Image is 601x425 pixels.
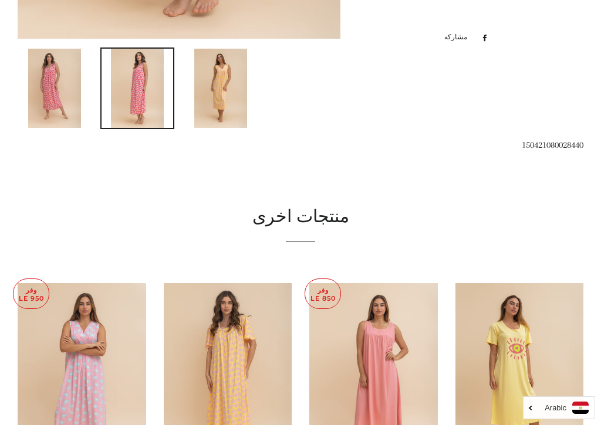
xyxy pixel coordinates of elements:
[111,49,164,128] img: تحميل الصورة في عارض المعرض ، قميص نوم لارا
[28,49,81,128] img: تحميل الصورة في عارض المعرض ، قميص نوم لارا
[13,279,49,309] p: وفر LE 950
[522,140,583,150] span: 150421080028440
[18,205,583,230] h2: منتجات اخرى
[529,402,589,414] a: Arabic
[545,404,566,412] i: Arabic
[444,31,473,44] span: مشاركه
[305,279,340,309] p: وفر LE 850
[194,49,247,128] img: تحميل الصورة في عارض المعرض ، قميص نوم لارا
